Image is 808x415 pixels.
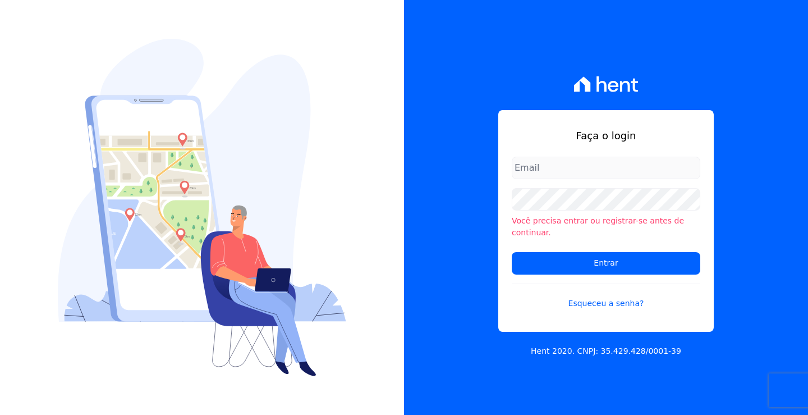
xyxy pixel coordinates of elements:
h1: Faça o login [512,128,700,143]
p: Hent 2020. CNPJ: 35.429.428/0001-39 [531,345,681,357]
img: Login [58,39,346,376]
input: Email [512,157,700,179]
li: Você precisa entrar ou registrar-se antes de continuar. [512,215,700,239]
a: Esqueceu a senha? [512,284,700,309]
input: Entrar [512,252,700,275]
